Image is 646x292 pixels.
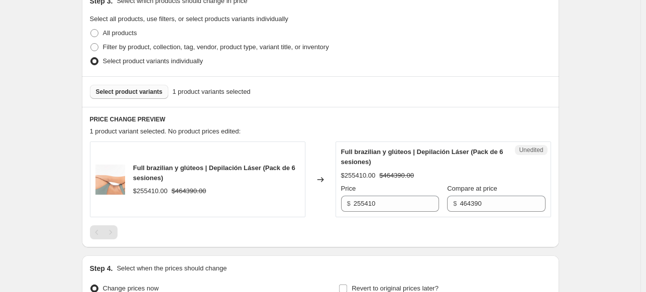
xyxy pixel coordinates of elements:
[103,57,203,65] span: Select product variants individually
[103,29,137,37] span: All products
[103,284,159,292] span: Change prices now
[133,164,295,182] span: Full brazilian y glúteos | Depilación Láser (Pack de 6 sesiones)
[96,88,163,96] span: Select product variants
[117,263,227,273] p: Select when the prices should change
[90,15,288,23] span: Select all products, use filters, or select products variants individually
[90,115,551,123] h6: PRICE CHANGE PREVIEW
[90,263,113,273] h2: Step 4.
[90,85,169,99] button: Select product variants
[95,165,125,195] img: DSC_0394bn_17f14885-afb5-4473-a62a-255a7d91c3ef_80x.png
[341,185,356,192] span: Price
[352,284,439,292] span: Revert to original prices later?
[133,186,168,196] div: $255410.00
[171,186,206,196] strike: $464390.00
[103,43,329,51] span: Filter by product, collection, tag, vendor, product type, variant title, or inventory
[90,225,118,239] nav: Pagination
[379,171,414,181] strike: $464390.00
[172,87,250,97] span: 1 product variants selected
[519,146,543,154] span: Unedited
[453,200,457,207] span: $
[90,127,241,135] span: 1 product variant selected. No product prices edited:
[341,148,503,166] span: Full brazilian y glúteos | Depilación Láser (Pack de 6 sesiones)
[341,171,376,181] div: $255410.00
[347,200,351,207] span: $
[447,185,497,192] span: Compare at price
